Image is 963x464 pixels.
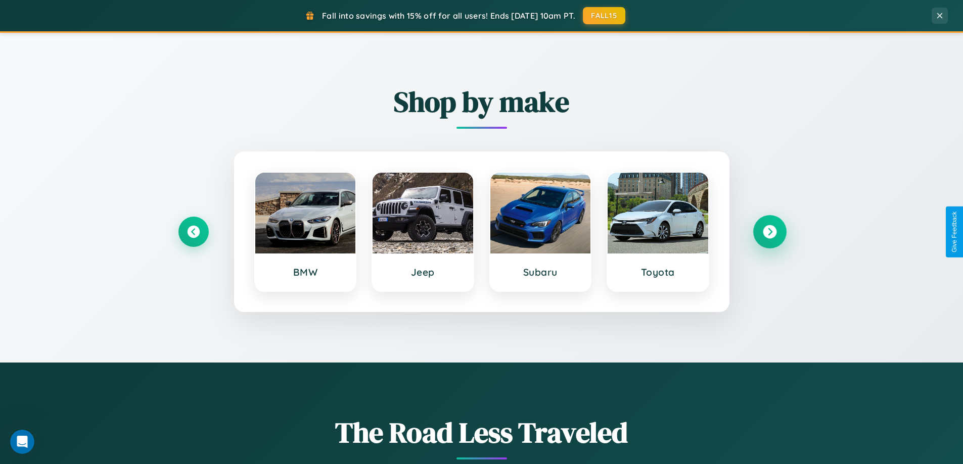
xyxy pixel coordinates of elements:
[10,430,34,454] iframe: Intercom live chat
[951,212,958,252] div: Give Feedback
[265,266,346,278] h3: BMW
[583,7,625,24] button: FALL15
[500,266,581,278] h3: Subaru
[322,11,575,21] span: Fall into savings with 15% off for all users! Ends [DATE] 10am PT.
[178,413,785,452] h1: The Road Less Traveled
[618,266,698,278] h3: Toyota
[383,266,463,278] h3: Jeep
[178,82,785,121] h2: Shop by make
